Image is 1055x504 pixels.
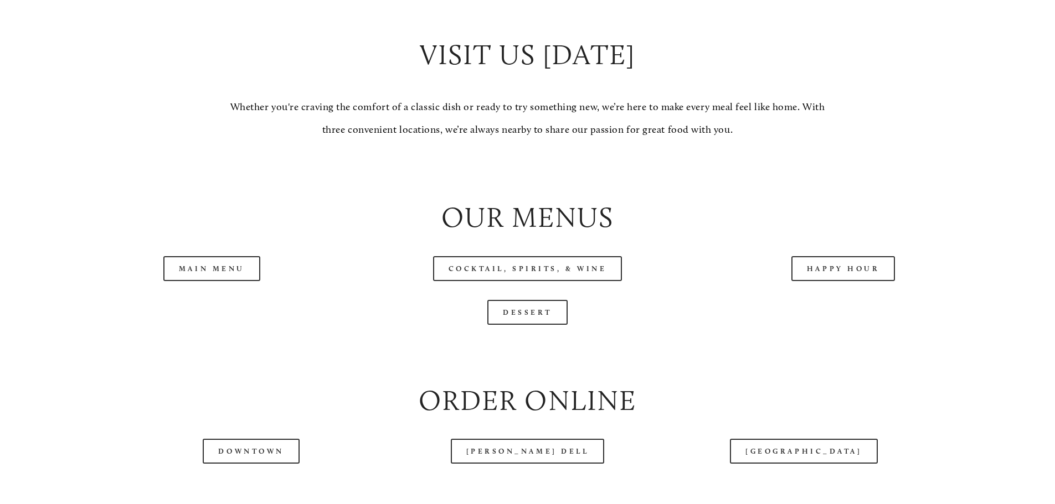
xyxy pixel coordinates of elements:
a: Happy Hour [791,256,896,281]
a: [PERSON_NAME] Dell [451,439,605,464]
h2: Our Menus [63,198,991,237]
p: Whether you're craving the comfort of a classic dish or ready to try something new, we’re here to... [221,96,833,142]
a: Downtown [203,439,299,464]
a: Main Menu [163,256,260,281]
h2: Order Online [63,381,991,420]
a: Dessert [487,300,568,325]
a: Cocktail, Spirits, & Wine [433,256,622,281]
a: [GEOGRAPHIC_DATA] [730,439,877,464]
